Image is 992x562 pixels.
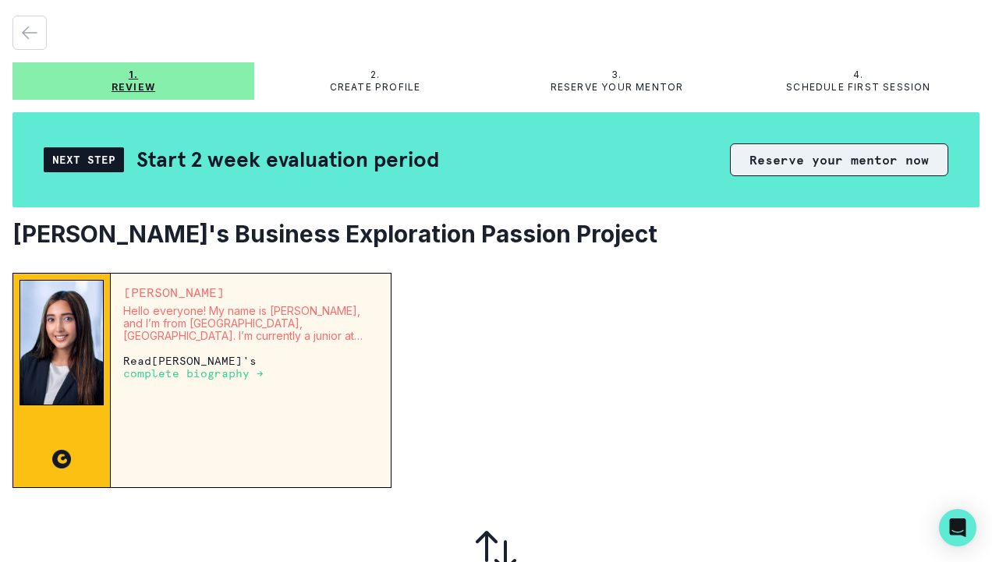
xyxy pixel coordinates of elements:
[19,280,104,405] img: Mentor Image
[330,81,421,94] p: Create profile
[112,81,155,94] p: Review
[123,366,264,380] a: complete biography →
[730,143,948,176] button: Reserve your mentor now
[786,81,930,94] p: Schedule first session
[123,367,264,380] p: complete biography →
[939,509,976,546] div: Open Intercom Messenger
[611,69,622,81] p: 3.
[129,69,138,81] p: 1.
[853,69,863,81] p: 4.
[12,220,980,248] h2: [PERSON_NAME]'s Business Exploration Passion Project
[123,355,378,380] p: Read [PERSON_NAME] 's
[123,305,378,342] p: Hello everyone! My name is [PERSON_NAME], and I’m from [GEOGRAPHIC_DATA], [GEOGRAPHIC_DATA]. I’m ...
[52,450,71,468] img: CC image
[44,147,124,172] div: Next Step
[136,146,439,173] h2: Start 2 week evaluation period
[551,81,684,94] p: Reserve your mentor
[123,286,378,299] p: [PERSON_NAME]
[370,69,380,81] p: 2.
